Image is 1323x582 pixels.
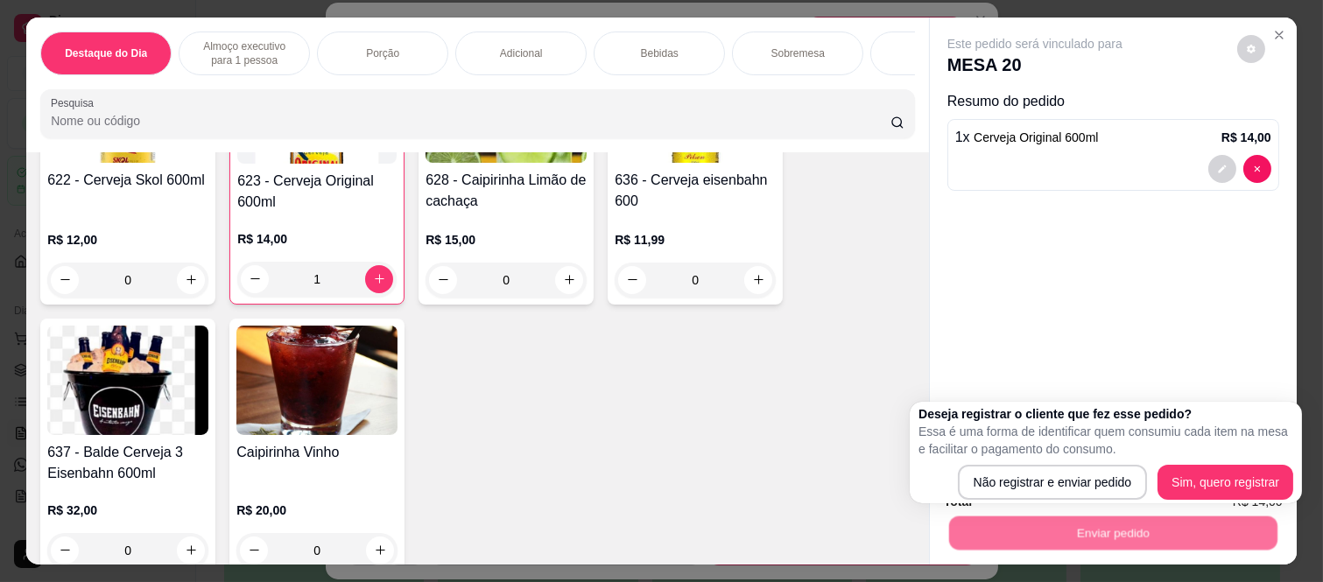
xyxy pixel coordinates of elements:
[641,46,679,60] p: Bebidas
[47,170,208,191] h4: 622 - Cerveja Skol 600ml
[1237,35,1265,63] button: decrease-product-quantity
[615,231,776,249] p: R$ 11,99
[65,46,147,60] p: Destaque do Dia
[426,170,587,212] h4: 628 - Caipirinha Limão de cachaça
[771,46,825,60] p: Sobremesa
[974,130,1098,144] span: Cerveja Original 600ml
[555,266,583,294] button: increase-product-quantity
[500,46,543,60] p: Adicional
[744,266,772,294] button: increase-product-quantity
[366,536,394,564] button: increase-product-quantity
[949,516,1277,550] button: Enviar pedido
[47,326,208,435] img: product-image
[194,39,295,67] p: Almoço executivo para 1 pessoa
[51,536,79,564] button: decrease-product-quantity
[618,266,646,294] button: decrease-product-quantity
[918,405,1293,423] h2: Deseja registrar o cliente que fez esse pedido?
[236,501,398,519] p: R$ 20,00
[429,266,457,294] button: decrease-product-quantity
[236,326,398,435] img: product-image
[366,46,399,60] p: Porção
[947,53,1122,77] p: MESA 20
[1243,155,1271,183] button: decrease-product-quantity
[955,127,1099,148] p: 1 x
[47,442,208,484] h4: 637 - Balde Cerveja 3 Eisenbahn 600ml
[947,91,1279,112] p: Resumo do pedido
[365,265,393,293] button: increase-product-quantity
[1221,129,1271,146] p: R$ 14,00
[1158,465,1293,500] button: Sim, quero registrar
[51,112,890,130] input: Pesquisa
[947,35,1122,53] p: Este pedido será vinculado para
[237,171,397,213] h4: 623 - Cerveja Original 600ml
[47,501,208,519] p: R$ 32,00
[426,231,587,249] p: R$ 15,00
[240,536,268,564] button: decrease-product-quantity
[1208,155,1236,183] button: decrease-product-quantity
[237,230,397,248] p: R$ 14,00
[51,95,100,110] label: Pesquisa
[918,423,1293,458] p: Essa é uma forma de identificar quem consumiu cada item na mesa e facilitar o pagamento do consumo.
[177,536,205,564] button: increase-product-quantity
[47,231,208,249] p: R$ 12,00
[1265,21,1293,49] button: Close
[177,266,205,294] button: increase-product-quantity
[241,265,269,293] button: decrease-product-quantity
[615,170,776,212] h4: 636 - Cerveja eisenbahn 600
[51,266,79,294] button: decrease-product-quantity
[236,442,398,463] h4: Caipirinha Vinho
[958,465,1148,500] button: Não registrar e enviar pedido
